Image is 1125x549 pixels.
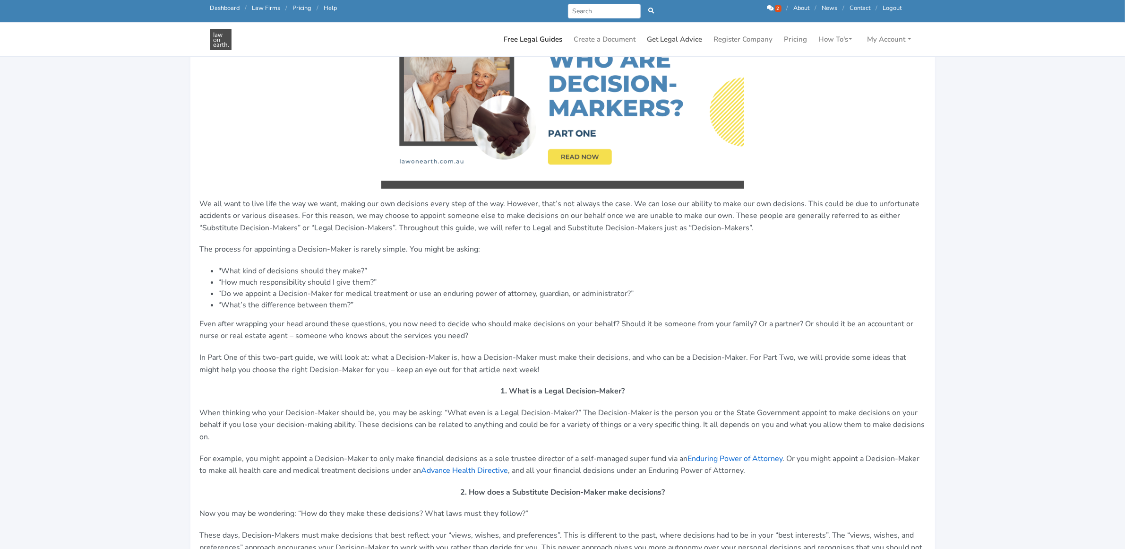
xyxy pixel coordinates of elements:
a: About [794,4,810,12]
a: Law Firms [252,4,281,12]
li: “What’s the difference between them?” [219,299,926,311]
img: zeF3X9V1r7W4BAAAAAAAAAAAAAAAAAAAAAAAAAAAAAAAAAIDHG2Mc790RAAAAAAAAAAAAAAAAAAAAAAAAAAAAAAAAAADwTwzA... [381,7,744,189]
a: Pricing [781,30,811,49]
li: “Do we appoint a Decision-Maker for medical treatment or use an enduring power of attorney, guard... [219,288,926,299]
a: Register Company [710,30,777,49]
a: Free Legal Guides [500,30,567,49]
p: In Part One of this two-part guide, we will look at: what a Decision-Maker is, how a Decision-Mak... [200,352,926,376]
span: 2 [775,5,781,12]
span: / [317,4,319,12]
span: / [876,4,878,12]
input: Search [568,4,641,18]
a: Get Legal Advice [644,30,706,49]
a: 2 [767,4,783,12]
a: My Account [864,30,915,49]
a: Enduring Power of Attorney [688,453,783,464]
a: News [822,4,838,12]
span: / [843,4,845,12]
a: Dashboard [210,4,240,12]
li: "What kind of decisions should they make?” [219,265,926,277]
p: Even after wrapping your head around these questions, you now need to decide who should make deci... [200,318,926,342]
p: We all want to live life the way we want, making our own decisions every step of the way. However... [200,198,926,235]
a: Create a Document [570,30,640,49]
span: / [245,4,247,12]
a: Pricing [293,4,312,12]
a: Help [324,4,337,12]
a: Contact [850,4,871,12]
b: 2. How does a Substitute Decision-Maker make decisions? [460,487,665,497]
span: / [815,4,817,12]
p: Now you may be wondering: “How do they make these decisions? What laws must they follow?” [200,508,926,520]
b: 1. What is a Legal Decision-Maker? [500,386,625,396]
p: The process for appointing a Decision-Maker is rarely simple. You might be asking: [200,244,926,256]
span: / [787,4,789,12]
a: Advance Health Directive [421,465,508,476]
img: Legal And Substitute Decision-Makers – Part One: Who Are They? - Learning Centre - Free Legal Res... [210,29,232,50]
a: Logout [883,4,902,12]
li: “How much responsibility should I give them?” [219,277,926,288]
a: How To's [815,30,856,49]
p: When thinking who your Decision-Maker should be, you may be asking: “What even is a Legal Decisio... [200,407,926,444]
span: / [286,4,288,12]
p: For example, you might appoint a Decision-Maker to only make financial decisions as a sole truste... [200,453,926,477]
